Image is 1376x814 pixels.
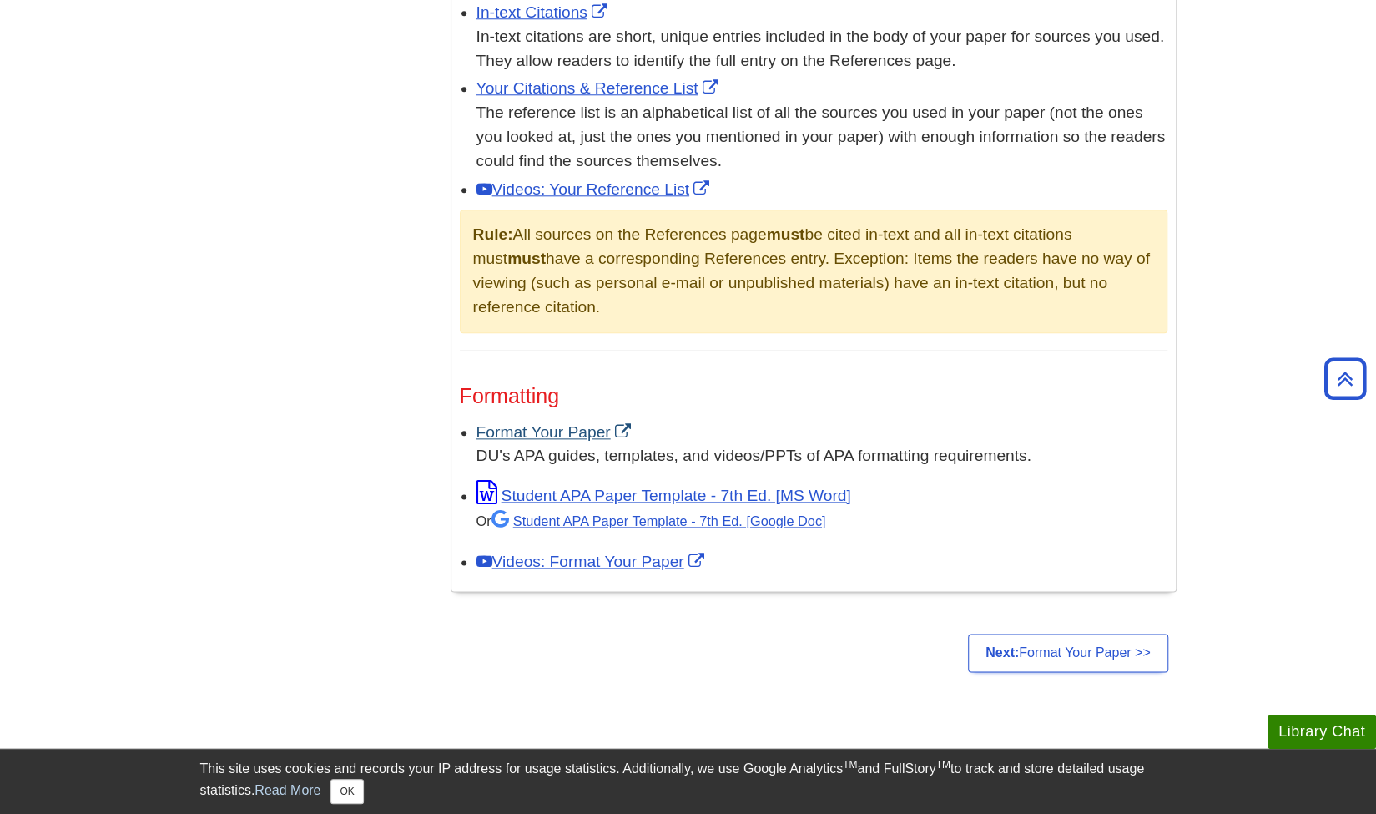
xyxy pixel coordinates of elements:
strong: must [507,250,546,267]
div: DU's APA guides, templates, and videos/PPTs of APA formatting requirements. [476,444,1167,468]
div: This site uses cookies and records your IP address for usage statistics. Additionally, we use Goo... [200,759,1177,804]
h3: Formatting [460,384,1167,408]
a: Next:Format Your Paper >> [968,634,1167,672]
a: Link opens in new window [476,180,713,198]
sup: TM [936,759,950,771]
a: Link opens in new window [476,3,612,21]
div: All sources on the References page be cited in-text and all in-text citations must have a corresp... [460,210,1167,332]
div: In-text citations are short, unique entries included in the body of your paper for sources you us... [476,25,1167,73]
a: Read More [255,783,320,797]
strong: Next: [985,645,1019,660]
strong: Rule: [473,225,513,243]
div: The reference list is an alphabetical list of all the sources you used in your paper (not the one... [476,101,1167,173]
a: Link opens in new window [476,423,635,441]
button: Library Chat [1268,715,1376,749]
small: Or [476,513,826,528]
a: Back to Top [1318,367,1372,390]
sup: TM [843,759,857,771]
a: Link opens in new window [476,79,723,97]
strong: must [766,225,804,243]
a: Student APA Paper Template - 7th Ed. [Google Doc] [491,513,826,528]
a: Link opens in new window [476,553,708,570]
a: Link opens in new window [476,487,851,504]
button: Close [330,779,363,804]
